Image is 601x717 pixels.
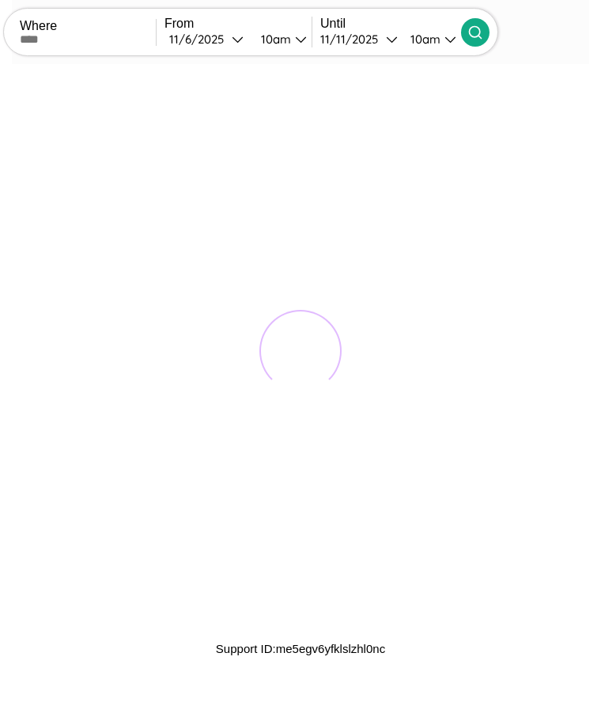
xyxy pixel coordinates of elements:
[20,19,156,33] label: Where
[403,32,444,47] div: 10am
[164,17,312,31] label: From
[253,32,295,47] div: 10am
[248,31,312,47] button: 10am
[169,32,232,47] div: 11 / 6 / 2025
[398,31,461,47] button: 10am
[164,31,248,47] button: 11/6/2025
[320,17,461,31] label: Until
[216,638,385,659] p: Support ID: me5egv6yfklslzhl0nc
[320,32,386,47] div: 11 / 11 / 2025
